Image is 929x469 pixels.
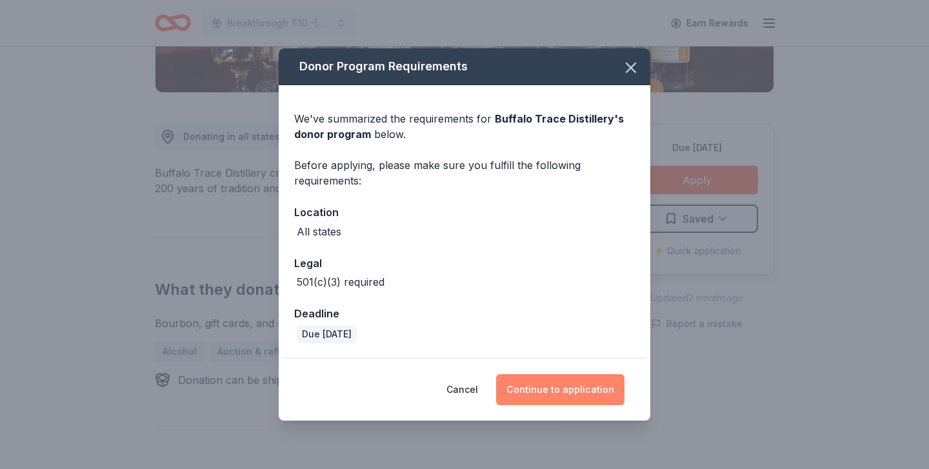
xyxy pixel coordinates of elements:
[294,157,635,188] div: Before applying, please make sure you fulfill the following requirements:
[446,374,478,405] button: Cancel
[294,255,635,272] div: Legal
[297,274,385,290] div: 501(c)(3) required
[279,48,650,85] div: Donor Program Requirements
[297,224,341,239] div: All states
[294,204,635,221] div: Location
[294,305,635,322] div: Deadline
[496,374,624,405] button: Continue to application
[297,325,357,343] div: Due [DATE]
[294,111,635,142] div: We've summarized the requirements for below.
